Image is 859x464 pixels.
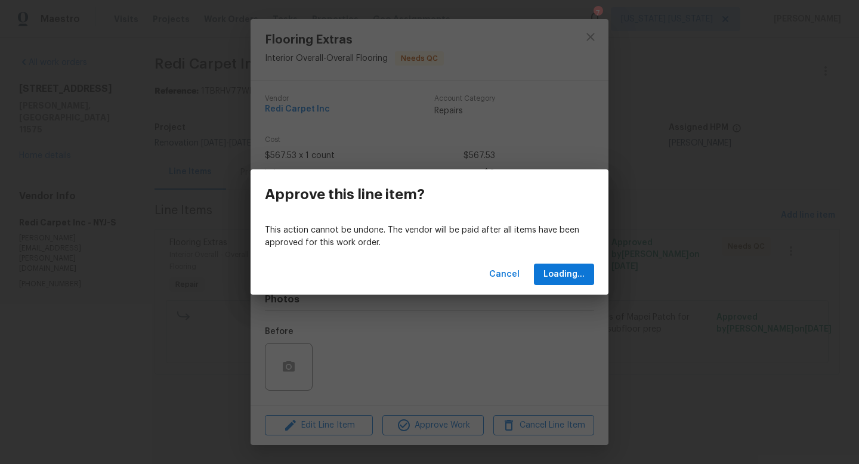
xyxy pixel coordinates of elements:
p: This action cannot be undone. The vendor will be paid after all items have been approved for this... [265,224,594,249]
h3: Approve this line item? [265,186,425,203]
button: Loading... [534,264,594,286]
span: Cancel [489,267,520,282]
span: Loading... [543,267,585,282]
button: Cancel [484,264,524,286]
